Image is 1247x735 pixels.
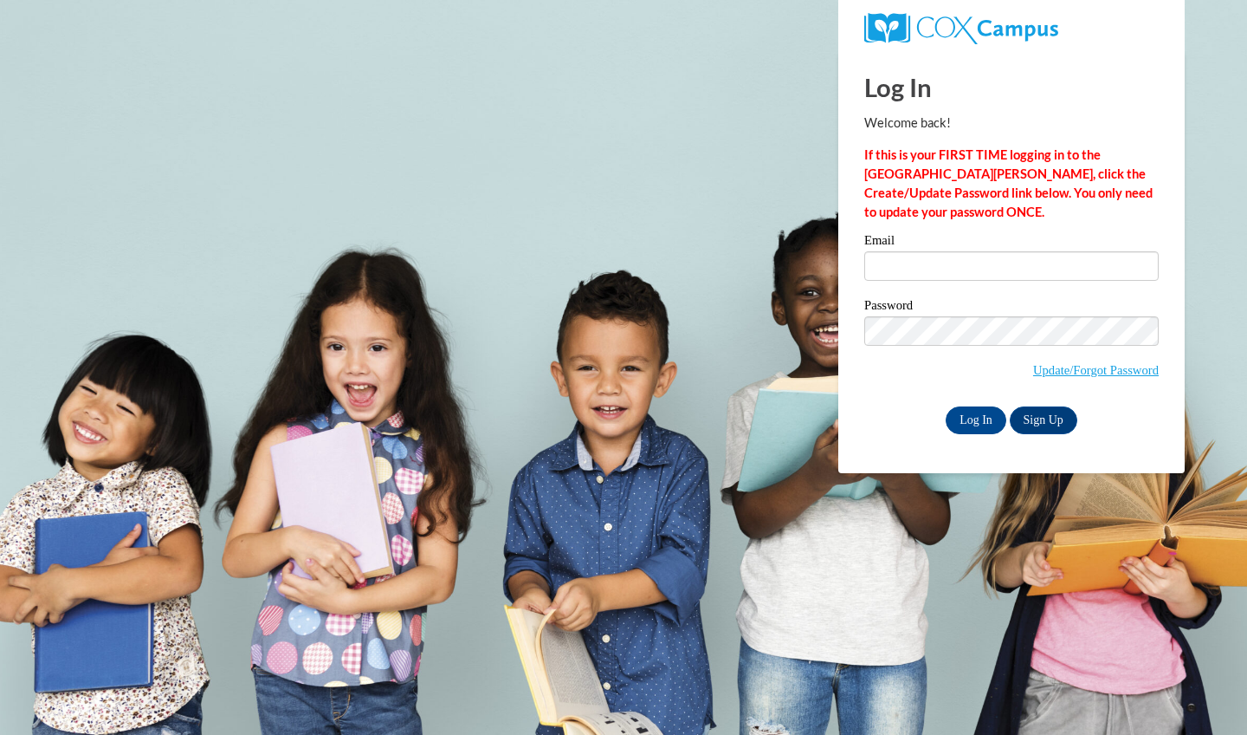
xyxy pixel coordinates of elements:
input: Log In [946,407,1006,434]
p: Welcome back! [864,114,1159,133]
a: COX Campus [864,13,1159,44]
a: Sign Up [1010,407,1077,434]
strong: If this is your FIRST TIME logging in to the [GEOGRAPHIC_DATA][PERSON_NAME], click the Create/Upd... [864,147,1153,219]
h1: Log In [864,69,1159,105]
a: Update/Forgot Password [1033,363,1159,377]
label: Password [864,299,1159,316]
img: COX Campus [864,13,1058,44]
label: Email [864,234,1159,251]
